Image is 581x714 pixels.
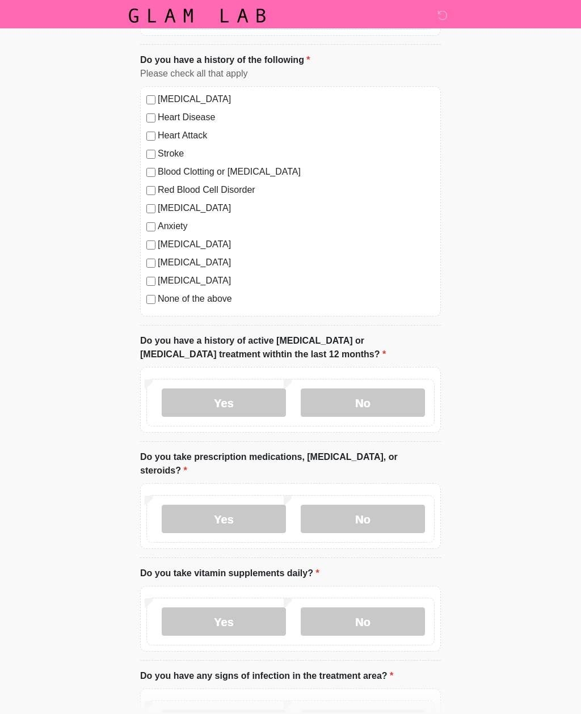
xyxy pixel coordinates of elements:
label: No [301,607,425,636]
label: Do you take prescription medications, [MEDICAL_DATA], or steroids? [140,450,441,478]
label: Yes [162,505,286,533]
input: Anxiety [146,222,155,231]
label: [MEDICAL_DATA] [158,274,435,288]
div: Please check all that apply [140,67,441,81]
label: Heart Attack [158,129,435,142]
label: Anxiety [158,219,435,233]
img: Glam Lab Logo [129,9,266,23]
input: Red Blood Cell Disorder [146,186,155,195]
input: [MEDICAL_DATA] [146,204,155,213]
input: None of the above [146,295,155,304]
label: [MEDICAL_DATA] [158,92,435,106]
label: Stroke [158,147,435,160]
label: [MEDICAL_DATA] [158,238,435,251]
label: [MEDICAL_DATA] [158,256,435,269]
input: Heart Disease [146,113,155,122]
label: Do you take vitamin supplements daily? [140,567,319,580]
label: Yes [162,388,286,417]
label: Blood Clotting or [MEDICAL_DATA] [158,165,435,179]
label: None of the above [158,292,435,306]
input: Stroke [146,150,155,159]
label: Heart Disease [158,111,435,124]
input: Blood Clotting or [MEDICAL_DATA] [146,168,155,177]
label: Yes [162,607,286,636]
input: [MEDICAL_DATA] [146,259,155,268]
label: Do you have any signs of infection in the treatment area? [140,669,393,683]
label: [MEDICAL_DATA] [158,201,435,215]
input: Heart Attack [146,132,155,141]
input: [MEDICAL_DATA] [146,277,155,286]
input: [MEDICAL_DATA] [146,95,155,104]
label: Do you have a history of active [MEDICAL_DATA] or [MEDICAL_DATA] treatment withtin the last 12 mo... [140,334,441,361]
input: [MEDICAL_DATA] [146,240,155,250]
label: No [301,388,425,417]
label: Do you have a history of the following [140,53,310,67]
label: Red Blood Cell Disorder [158,183,435,197]
label: No [301,505,425,533]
